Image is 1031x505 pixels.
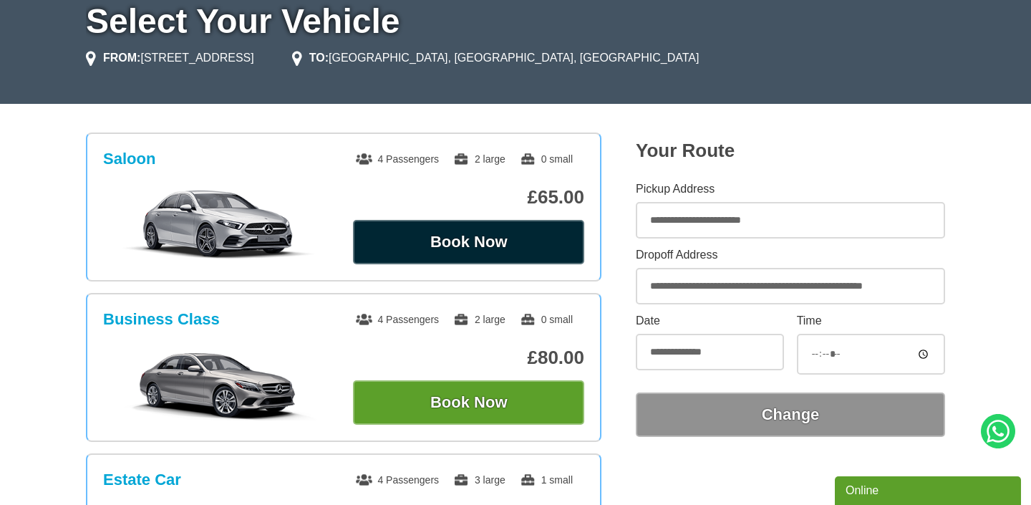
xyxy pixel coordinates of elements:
iframe: chat widget [835,473,1024,505]
span: 4 Passengers [356,314,439,325]
img: Business Class [111,349,326,420]
p: £80.00 [353,347,584,369]
button: Book Now [353,220,584,264]
h2: Your Route [636,140,945,162]
label: Time [797,315,945,327]
strong: TO: [309,52,329,64]
span: 1 small [520,474,573,486]
label: Date [636,315,784,327]
img: Saloon [111,188,326,260]
li: [STREET_ADDRESS] [86,49,254,67]
span: 0 small [520,153,573,165]
h3: Business Class [103,310,220,329]
li: [GEOGRAPHIC_DATA], [GEOGRAPHIC_DATA], [GEOGRAPHIC_DATA] [292,49,700,67]
p: £65.00 [353,186,584,208]
label: Pickup Address [636,183,945,195]
strong: FROM: [103,52,140,64]
span: 4 Passengers [356,474,439,486]
h3: Saloon [103,150,155,168]
span: 2 large [453,314,505,325]
span: 2 large [453,153,505,165]
span: 4 Passengers [356,153,439,165]
h1: Select Your Vehicle [86,4,945,39]
span: 3 large [453,474,505,486]
button: Change [636,393,945,437]
button: Book Now [353,380,584,425]
span: 0 small [520,314,573,325]
label: Dropoff Address [636,249,945,261]
h3: Estate Car [103,471,181,489]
